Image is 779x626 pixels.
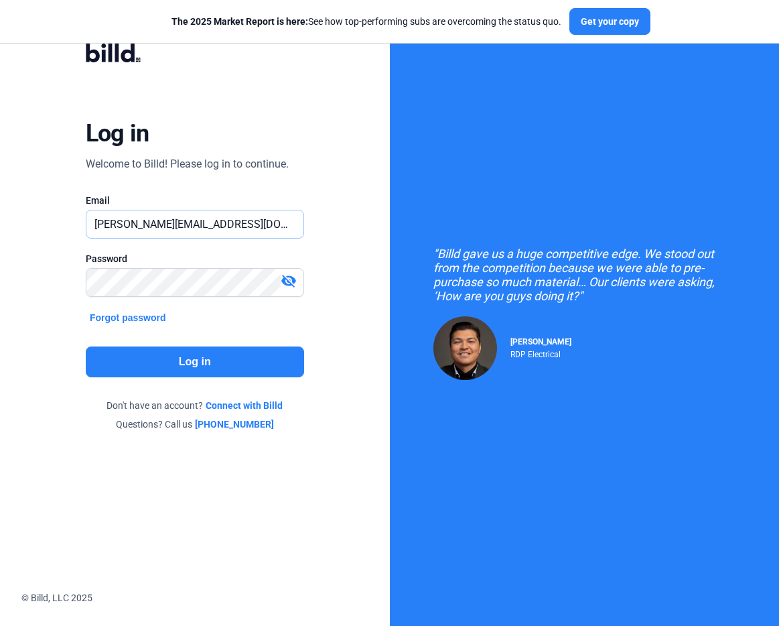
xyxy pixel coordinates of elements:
[86,252,304,265] div: Password
[195,418,274,431] a: [PHONE_NUMBER]
[86,347,304,377] button: Log in
[86,310,170,325] button: Forgot password
[86,418,304,431] div: Questions? Call us
[433,247,735,303] div: "Billd gave us a huge competitive edge. We stood out from the competition because we were able to...
[171,16,308,27] span: The 2025 Market Report is here:
[433,316,497,380] img: Raul Pacheco
[171,15,561,28] div: See how top-performing subs are overcoming the status quo.
[86,399,304,412] div: Don't have an account?
[86,119,149,148] div: Log in
[510,347,571,359] div: RDP Electrical
[206,399,283,412] a: Connect with Billd
[569,8,650,35] button: Get your copy
[281,273,297,289] mat-icon: visibility_off
[86,156,289,172] div: Welcome to Billd! Please log in to continue.
[510,337,571,347] span: [PERSON_NAME]
[86,194,304,207] div: Email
